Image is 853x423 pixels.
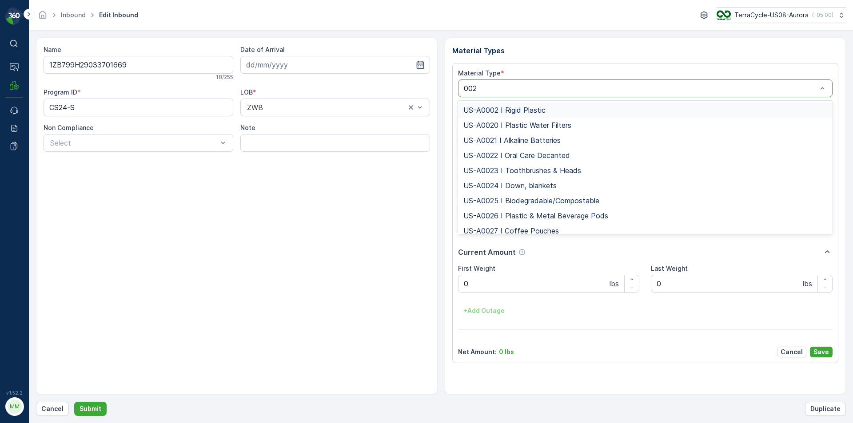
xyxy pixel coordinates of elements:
p: Select [50,138,218,148]
p: 18 / 255 [216,74,233,81]
a: Homepage [38,13,48,21]
p: Save [813,348,829,356]
label: Material Type [458,69,501,77]
button: Submit [74,402,107,416]
span: US-A0024 I Down, blankets [463,182,557,190]
button: +Add Outage [458,304,510,318]
p: ( -05:00 ) [812,12,833,19]
span: US-A0027 I Coffee Pouches [463,227,559,235]
label: Date of Arrival [240,46,285,53]
input: dd/mm/yyyy [240,56,430,74]
div: Help Tooltip Icon [518,249,526,256]
label: First Weight [458,265,495,272]
label: Last Weight [651,265,688,272]
p: lbs [803,278,812,289]
p: lbs [610,278,619,289]
div: MM [8,399,22,414]
span: US-A0025 I Biodegradable/Compostable [463,197,599,205]
span: US-A0020 I Plastic Water Filters [463,121,571,129]
label: Note [240,124,255,131]
span: v 1.52.2 [5,390,23,395]
p: 0 lbs [499,348,514,356]
span: Edit Inbound [97,11,140,20]
label: Name [44,46,61,53]
span: US-A0026 I Plastic & Metal Beverage Pods [463,212,608,220]
button: TerraCycle-US08-Aurora(-05:00) [717,7,846,23]
span: US-A0021 I Alkaline Batteries [463,136,561,144]
label: LOB [240,88,253,96]
button: MM [5,397,23,416]
p: Current Amount [458,247,516,257]
span: US-A0002 I Rigid Plastic [463,106,546,114]
p: + Add Outage [463,306,505,315]
button: Cancel [777,347,806,357]
p: Material Types [452,45,839,56]
button: Duplicate [805,402,846,416]
span: US-A0022 I Oral Care Decanted [463,151,570,159]
p: Cancel [781,348,803,356]
a: Inbound [61,11,86,19]
button: Cancel [36,402,69,416]
p: Submit [80,404,101,413]
label: Program ID [44,88,77,96]
span: US-A0023 I Toothbrushes & Heads [463,166,581,174]
p: Cancel [41,404,64,413]
p: Net Amount : [458,348,497,356]
img: image_ci7OI47.png [717,10,731,20]
button: Save [810,347,833,357]
p: Duplicate [810,404,841,413]
label: Non Compliance [44,124,94,131]
p: TerraCycle-US08-Aurora [734,11,809,20]
img: logo [5,7,23,25]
